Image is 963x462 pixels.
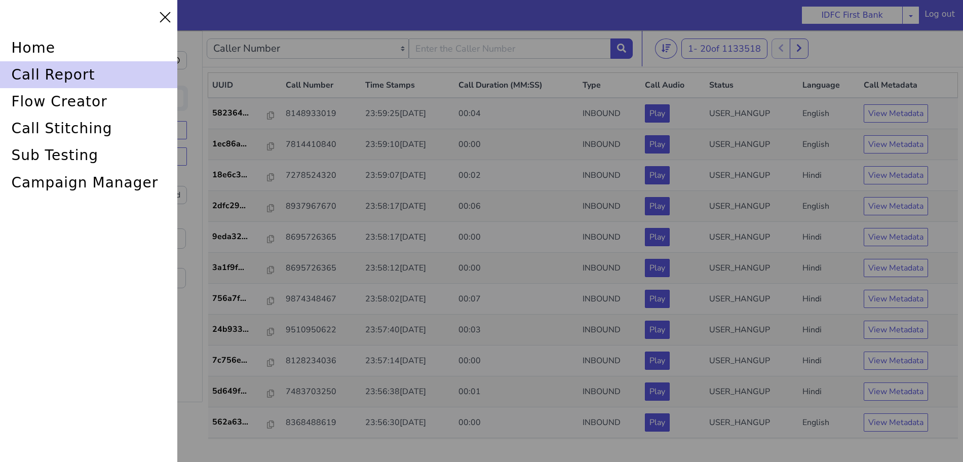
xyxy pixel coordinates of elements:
td: USER_HANGUP [705,377,798,408]
button: View Metadata [864,321,928,339]
button: Play [645,352,670,370]
td: USER_HANGUP [705,346,798,377]
td: 23:59:10[DATE] [361,99,454,130]
td: Hindi [798,408,860,439]
td: INBOUND [579,67,641,99]
td: Hindi [798,130,860,161]
button: View Metadata [864,136,928,154]
td: 00:04 [454,67,579,99]
td: English [798,67,860,99]
td: 00:01 [454,346,579,377]
label: Latency [101,300,187,315]
td: USER_HANGUP [705,315,798,346]
th: Call Number [282,43,361,68]
td: 23:58:17[DATE] [361,161,454,191]
button: Play [645,105,670,123]
td: 23:57:14[DATE] [361,315,454,346]
label: UX [16,300,101,315]
td: 9874348467 [282,253,361,284]
td: USER_HANGUP [705,408,798,439]
button: Play [645,383,670,401]
td: INBOUND [579,315,641,346]
input: Enter the Flow Version ID [17,198,186,218]
p: 1ec86a... [212,107,268,120]
a: 562a63... [212,386,278,398]
button: All [16,91,73,109]
td: INBOUND [579,161,641,191]
label: End time: [109,6,187,42]
input: Start time: [16,21,93,39]
a: 756a7f... [212,262,278,274]
td: INBOUND [579,346,641,377]
button: Sub Testing Calls [101,117,187,135]
td: INBOUND [579,408,641,439]
input: End Date [109,59,183,76]
select: Status [16,156,91,174]
th: Status [705,43,798,68]
button: Play [645,321,670,339]
td: Hindi [798,315,860,346]
td: 00:01 [454,408,579,439]
td: 00:00 [454,377,579,408]
td: English [798,377,860,408]
th: Type [579,43,641,68]
td: 8148933019 [282,67,361,99]
td: 7483703250 [282,346,361,377]
button: View Metadata [864,198,928,216]
td: 23:59:25[DATE] [361,67,454,99]
p: 756a7f... [212,262,268,274]
td: English [798,99,860,130]
button: View Metadata [864,352,928,370]
button: Resolved [130,91,187,109]
td: 00:00 [454,191,579,222]
button: Play [645,290,670,309]
label: Miscellaneous [16,355,101,369]
td: 00:03 [454,284,579,315]
label: Quick Report [16,282,101,296]
td: 23:56:18[DATE] [361,408,454,439]
a: 24b933... [212,293,278,305]
td: 23:56:38[DATE] [361,346,454,377]
button: View Metadata [864,383,928,401]
label: Status [16,144,91,174]
button: View Metadata [864,74,928,92]
button: Reported [72,91,130,109]
a: 18e6c3... [212,138,278,150]
label: Language Code [96,144,187,174]
a: 2dfc29... [212,169,278,181]
label: Start time: [16,6,93,42]
label: Intent [101,319,187,333]
td: USER_HANGUP [705,191,798,222]
td: INBOUND [579,130,641,161]
td: USER_HANGUP [705,130,798,161]
p: 5d649f... [212,355,268,367]
td: 00:07 [454,253,579,284]
p: 582364... [212,76,268,89]
td: 9510950622 [282,284,361,315]
th: Call Duration (MM:SS) [454,43,579,68]
p: 18e6c3... [212,138,268,150]
button: Play [645,74,670,92]
button: Play [645,136,670,154]
td: Hindi [798,346,860,377]
label: Content [16,319,101,333]
td: 8368488619 [282,377,361,408]
button: View Metadata [864,228,928,247]
button: Play [645,259,670,278]
label: Flow [101,282,187,296]
td: English [798,161,860,191]
label: Errors [16,268,187,371]
a: 3a1f9f... [212,231,278,243]
td: USER_HANGUP [705,99,798,130]
select: Language Code [96,156,187,174]
a: 9eda32... [212,200,278,212]
p: 7c756e... [212,324,268,336]
p: 3a1f9f... [212,231,268,243]
span: 20 of 1133518 [700,12,761,24]
td: USER_HANGUP [705,253,798,284]
td: 7814410840 [282,99,361,130]
td: USER_HANGUP [705,161,798,191]
label: End State [17,222,54,235]
td: 8937967670 [282,161,361,191]
td: 23:59:07[DATE] [361,130,454,161]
